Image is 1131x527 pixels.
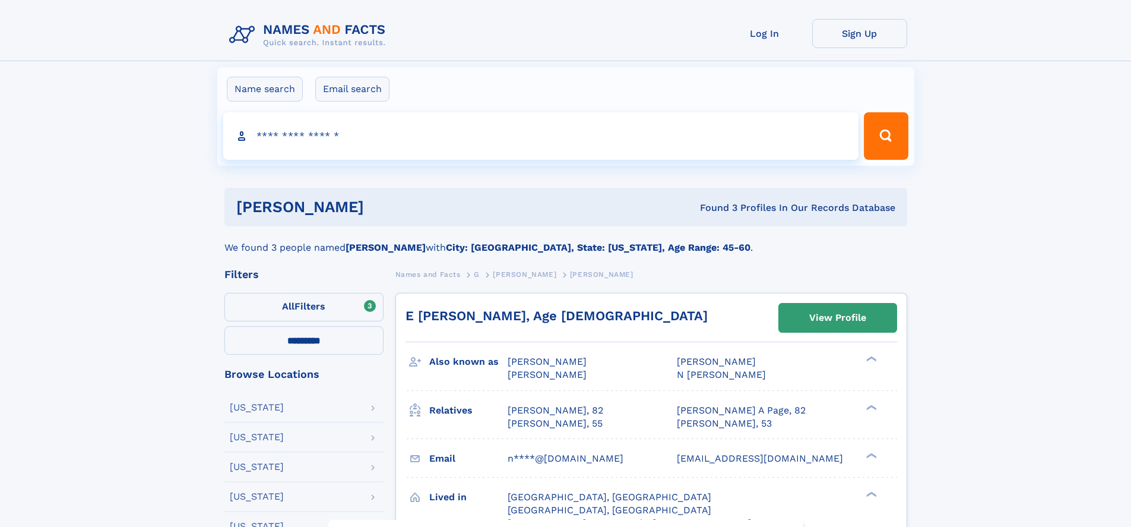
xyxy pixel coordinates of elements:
[429,400,508,421] h3: Relatives
[230,433,284,442] div: [US_STATE]
[282,301,294,312] span: All
[864,112,908,160] button: Search Button
[508,356,587,367] span: [PERSON_NAME]
[508,491,711,503] span: [GEOGRAPHIC_DATA], [GEOGRAPHIC_DATA]
[863,490,877,498] div: ❯
[346,242,426,253] b: [PERSON_NAME]
[227,77,303,102] label: Name search
[315,77,389,102] label: Email search
[677,356,756,367] span: [PERSON_NAME]
[224,369,384,380] div: Browse Locations
[677,369,766,380] span: N [PERSON_NAME]
[809,304,866,332] div: View Profile
[429,449,508,469] h3: Email
[474,267,480,282] a: G
[812,19,907,48] a: Sign Up
[779,304,896,332] a: View Profile
[508,417,603,430] a: [PERSON_NAME], 55
[223,112,859,160] input: search input
[508,369,587,380] span: [PERSON_NAME]
[677,453,843,464] span: [EMAIL_ADDRESS][DOMAIN_NAME]
[570,270,633,279] span: [PERSON_NAME]
[717,19,812,48] a: Log In
[677,417,772,430] a: [PERSON_NAME], 53
[446,242,750,253] b: City: [GEOGRAPHIC_DATA], State: [US_STATE], Age Range: 45-60
[224,293,384,321] label: Filters
[677,404,806,417] a: [PERSON_NAME] A Page, 82
[224,269,384,280] div: Filters
[224,226,907,255] div: We found 3 people named with .
[508,404,603,417] a: [PERSON_NAME], 82
[493,270,556,279] span: [PERSON_NAME]
[474,270,480,279] span: G
[508,504,711,516] span: [GEOGRAPHIC_DATA], [GEOGRAPHIC_DATA]
[863,403,877,411] div: ❯
[224,19,395,51] img: Logo Names and Facts
[863,452,877,459] div: ❯
[532,201,895,214] div: Found 3 Profiles In Our Records Database
[236,200,532,214] h1: [PERSON_NAME]
[405,308,708,323] a: E [PERSON_NAME], Age [DEMOGRAPHIC_DATA]
[230,492,284,501] div: [US_STATE]
[429,352,508,372] h3: Also known as
[230,403,284,412] div: [US_STATE]
[429,487,508,507] h3: Lived in
[230,462,284,472] div: [US_STATE]
[493,267,556,282] a: [PERSON_NAME]
[395,267,461,282] a: Names and Facts
[863,355,877,363] div: ❯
